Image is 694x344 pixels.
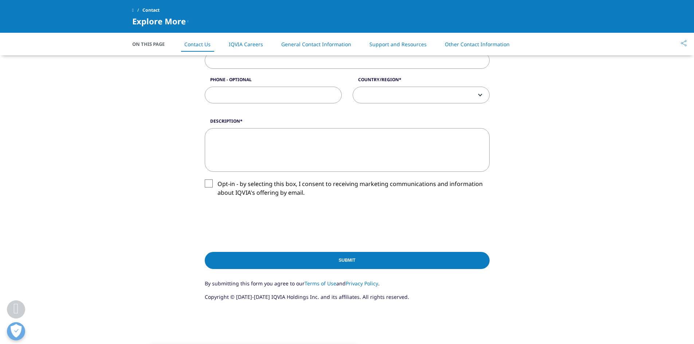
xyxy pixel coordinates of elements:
span: Explore More [132,17,186,25]
p: Copyright © [DATE]-[DATE] IQVIA Holdings Inc. and its affiliates. All rights reserved. [205,293,490,307]
a: Terms of Use [305,280,336,287]
a: IQVIA Careers [229,41,263,48]
label: Opt-in - by selecting this box, I consent to receiving marketing communications and information a... [205,179,490,201]
span: Contact [142,4,160,17]
a: Support and Resources [369,41,427,48]
button: 개방형 기본 설정 [7,322,25,340]
input: Submit [205,252,490,269]
label: Country/Region [353,76,490,87]
label: Phone - Optional [205,76,342,87]
a: Privacy Policy [346,280,378,287]
a: Other Contact Information [445,41,510,48]
label: Description [205,118,490,128]
p: By submitting this form you agree to our and . [205,280,490,293]
span: On This Page [132,40,172,48]
iframe: reCAPTCHA [205,209,315,237]
a: General Contact Information [281,41,351,48]
a: Contact Us [184,41,211,48]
